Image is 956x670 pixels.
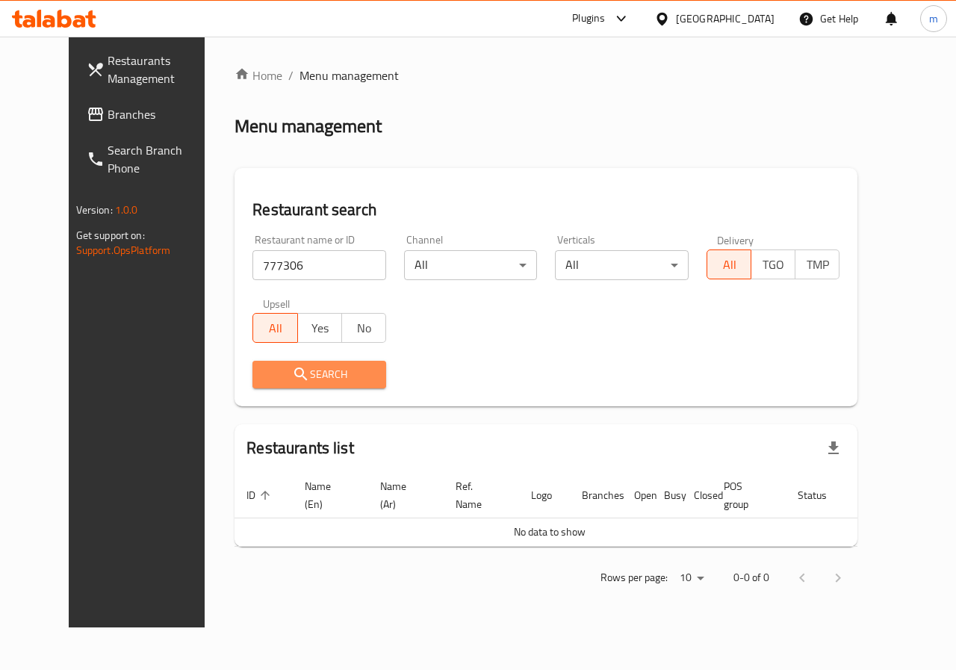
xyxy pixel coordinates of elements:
span: 1.0.0 [115,200,138,220]
p: 0-0 of 0 [733,568,769,587]
div: All [555,250,689,280]
div: Export file [816,430,851,466]
th: Busy [652,473,682,518]
span: Search Branch Phone [108,141,217,177]
span: TGO [757,254,789,276]
h2: Restaurant search [252,199,839,221]
th: Closed [682,473,712,518]
input: Search for restaurant name or ID.. [252,250,386,280]
button: No [341,313,386,343]
th: Open [622,473,652,518]
div: Plugins [572,10,605,28]
a: Restaurants Management [75,43,229,96]
a: Support.OpsPlatform [76,241,171,260]
label: Delivery [717,235,754,245]
div: All [404,250,538,280]
h2: Menu management [235,114,382,138]
button: Search [252,361,386,388]
span: No data to show [514,522,586,542]
a: Home [235,66,282,84]
button: TMP [795,249,839,279]
span: Status [798,486,846,504]
table: enhanced table [235,473,916,547]
span: m [929,10,938,27]
span: Name (Ar) [380,477,426,513]
nav: breadcrumb [235,66,857,84]
span: Yes [304,317,336,339]
th: Branches [570,473,622,518]
span: Version: [76,200,113,220]
span: No [348,317,380,339]
span: Branches [108,105,217,123]
span: All [713,254,745,276]
th: Logo [519,473,570,518]
div: [GEOGRAPHIC_DATA] [676,10,775,27]
button: Yes [297,313,342,343]
span: All [259,317,291,339]
button: All [252,313,297,343]
p: Rows per page: [600,568,668,587]
span: Restaurants Management [108,52,217,87]
div: Rows per page: [674,567,710,589]
button: All [707,249,751,279]
span: Menu management [299,66,399,84]
h2: Restaurants list [246,437,353,459]
span: POS group [724,477,768,513]
span: Search [264,365,374,384]
button: TGO [751,249,795,279]
span: Ref. Name [456,477,501,513]
a: Branches [75,96,229,132]
label: Upsell [263,298,291,308]
span: TMP [801,254,834,276]
a: Search Branch Phone [75,132,229,186]
span: Name (En) [305,477,350,513]
li: / [288,66,294,84]
span: Get support on: [76,226,145,245]
span: ID [246,486,275,504]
